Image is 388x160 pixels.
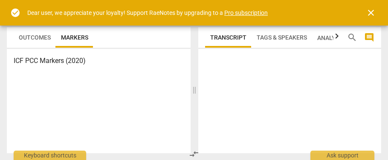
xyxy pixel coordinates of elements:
span: Outcomes [19,34,51,41]
span: Analytics [317,34,359,41]
span: Tags & Speakers [257,34,307,41]
h3: ICF PCC Markers (2020) [14,56,184,66]
span: check_circle [10,8,20,18]
span: close [366,8,376,18]
button: Show/Hide comments [362,31,376,44]
span: Transcript [210,34,246,41]
span: comment [364,32,374,43]
span: compare_arrows [189,149,199,159]
span: search [347,32,357,43]
button: Close [361,3,381,23]
div: Dear user, we appreciate your loyalty! Support RaeNotes by upgrading to a [27,9,268,17]
div: Ask support [310,151,374,160]
span: Markers [61,34,88,41]
div: Keyboard shortcuts [14,151,86,160]
a: Pro subscription [224,9,268,16]
button: Search [345,31,359,44]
